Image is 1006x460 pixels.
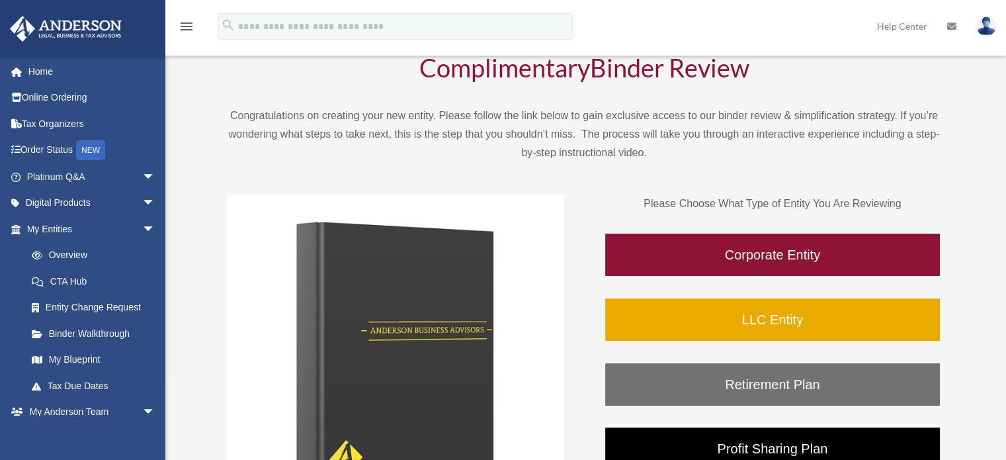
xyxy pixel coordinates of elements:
[76,140,105,160] div: NEW
[19,268,175,295] a: CTA Hub
[142,399,169,426] span: arrow_drop_down
[976,17,996,36] img: User Pic
[19,295,175,321] a: Entity Change Request
[604,232,941,277] a: Corporate Entity
[19,320,169,347] a: Binder Walkthrough
[9,58,175,85] a: Home
[604,362,941,407] a: Retirement Plan
[9,399,175,426] a: My Anderson Teamarrow_drop_down
[9,85,175,111] a: Online Ordering
[19,347,175,373] a: My Blueprint
[19,373,175,399] a: Tax Due Dates
[419,52,590,83] span: Complimentary
[227,107,941,162] p: Congratulations on creating your new entity. Please follow the link below to gain exclusive acces...
[590,52,749,83] span: Binder Review
[19,242,175,269] a: Overview
[9,163,175,190] a: Platinum Q&Aarrow_drop_down
[9,190,175,216] a: Digital Productsarrow_drop_down
[142,216,169,243] span: arrow_drop_down
[9,111,175,137] a: Tax Organizers
[179,23,194,34] a: menu
[9,137,175,164] a: Order StatusNEW
[604,195,941,213] p: Please Choose What Type of Entity You Are Reviewing
[179,19,194,34] i: menu
[604,297,941,342] a: LLC Entity
[142,163,169,191] span: arrow_drop_down
[6,16,126,42] img: Anderson Advisors Platinum Portal
[221,18,235,32] i: search
[9,216,175,242] a: My Entitiesarrow_drop_down
[142,190,169,217] span: arrow_drop_down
